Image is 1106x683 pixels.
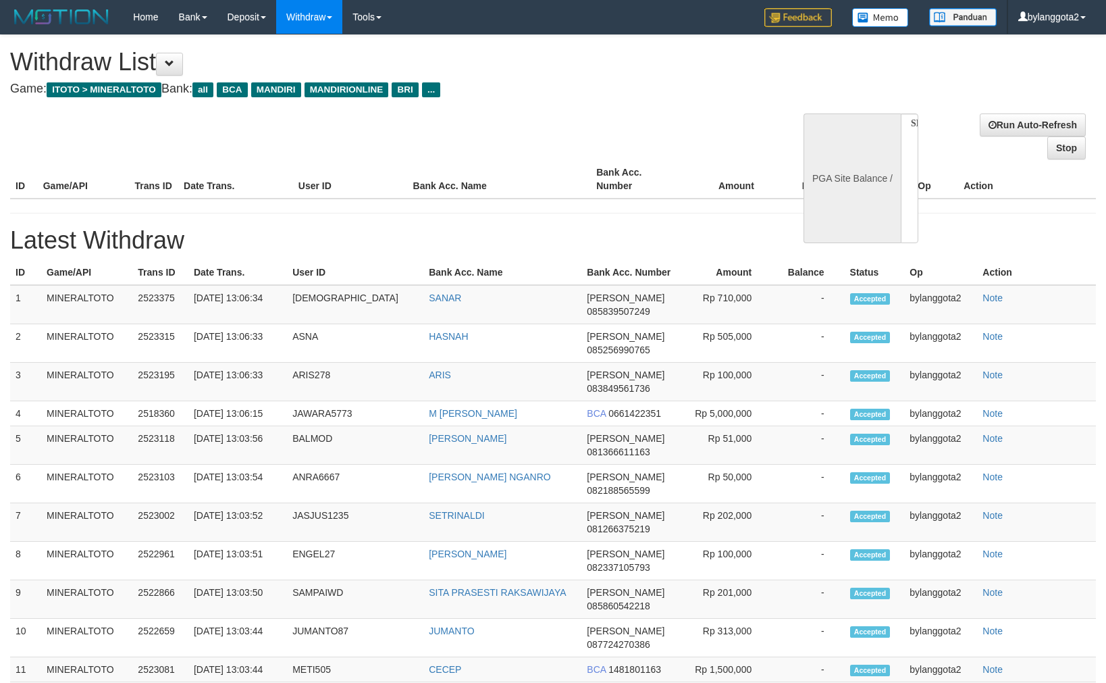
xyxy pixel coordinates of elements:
[132,657,188,682] td: 2523081
[429,510,484,521] a: SETRINALDI
[188,426,287,465] td: [DATE] 13:03:56
[687,324,772,363] td: Rp 505,000
[772,285,844,324] td: -
[132,324,188,363] td: 2523315
[772,401,844,426] td: -
[130,160,178,199] th: Trans ID
[10,82,724,96] h4: Game: Bank:
[687,619,772,657] td: Rp 313,000
[904,503,977,542] td: bylanggota2
[41,657,132,682] td: MINERALTOTO
[293,160,408,199] th: User ID
[687,542,772,580] td: Rp 100,000
[47,82,161,97] span: ITOTO > MINERALTOTO
[687,580,772,619] td: Rp 201,000
[188,324,287,363] td: [DATE] 13:06:33
[10,285,41,324] td: 1
[188,401,287,426] td: [DATE] 13:06:15
[429,293,461,303] a: SANAR
[287,619,423,657] td: JUMANTO87
[904,619,977,657] td: bylanggota2
[132,401,188,426] td: 2518360
[687,503,772,542] td: Rp 202,000
[429,331,468,342] a: HASNAH
[982,293,1003,303] a: Note
[429,408,517,419] a: M [PERSON_NAME]
[287,401,423,426] td: JAWARA5773
[429,433,506,444] a: [PERSON_NAME]
[188,619,287,657] td: [DATE] 13:03:44
[392,82,418,97] span: BRI
[188,657,287,682] td: [DATE] 13:03:44
[10,260,41,285] th: ID
[188,260,287,285] th: Date Trans.
[904,285,977,324] td: bylanggota2
[845,260,905,285] th: Status
[188,363,287,401] td: [DATE] 13:06:33
[904,657,977,682] td: bylanggota2
[287,503,423,542] td: JASJUS1235
[982,472,1003,482] a: Note
[587,345,650,355] span: 085256990765
[772,542,844,580] td: -
[587,639,650,650] span: 087724270386
[192,82,213,97] span: all
[581,260,686,285] th: Bank Acc. Number
[41,401,132,426] td: MINERALTOTO
[41,285,132,324] td: MINERALTOTO
[1047,136,1086,159] a: Stop
[287,542,423,580] td: ENGEL27
[38,160,130,199] th: Game/API
[429,472,550,482] a: [PERSON_NAME] NGANRO
[772,580,844,619] td: -
[10,401,41,426] td: 4
[683,160,774,199] th: Amount
[10,160,38,199] th: ID
[687,657,772,682] td: Rp 1,500,000
[904,260,977,285] th: Op
[10,503,41,542] td: 7
[850,588,891,599] span: Accepted
[188,503,287,542] td: [DATE] 13:03:52
[587,408,606,419] span: BCA
[587,562,650,573] span: 082337105793
[287,580,423,619] td: SAMPAIWD
[772,465,844,503] td: -
[982,331,1003,342] a: Note
[982,370,1003,380] a: Note
[217,82,247,97] span: BCA
[41,324,132,363] td: MINERALTOTO
[687,260,772,285] th: Amount
[587,472,664,482] span: [PERSON_NAME]
[587,510,664,521] span: [PERSON_NAME]
[132,426,188,465] td: 2523118
[132,285,188,324] td: 2523375
[287,363,423,401] td: ARIS278
[408,160,591,199] th: Bank Acc. Name
[10,657,41,682] td: 11
[904,363,977,401] td: bylanggota2
[587,626,664,636] span: [PERSON_NAME]
[850,370,891,382] span: Accepted
[687,465,772,503] td: Rp 50,000
[132,542,188,580] td: 2522961
[608,664,661,675] span: 1481801163
[850,549,891,561] span: Accepted
[850,434,891,445] span: Accepted
[429,370,451,380] a: ARIS
[10,49,724,76] h1: Withdraw List
[591,160,683,199] th: Bank Acc. Number
[772,260,844,285] th: Balance
[422,82,440,97] span: ...
[850,511,891,522] span: Accepted
[41,580,132,619] td: MINERALTOTO
[980,113,1086,136] a: Run Auto-Refresh
[982,549,1003,559] a: Note
[982,626,1003,636] a: Note
[287,426,423,465] td: BALMOD
[687,285,772,324] td: Rp 710,000
[587,370,664,380] span: [PERSON_NAME]
[41,503,132,542] td: MINERALTOTO
[587,601,650,611] span: 085860542218
[188,580,287,619] td: [DATE] 13:03:50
